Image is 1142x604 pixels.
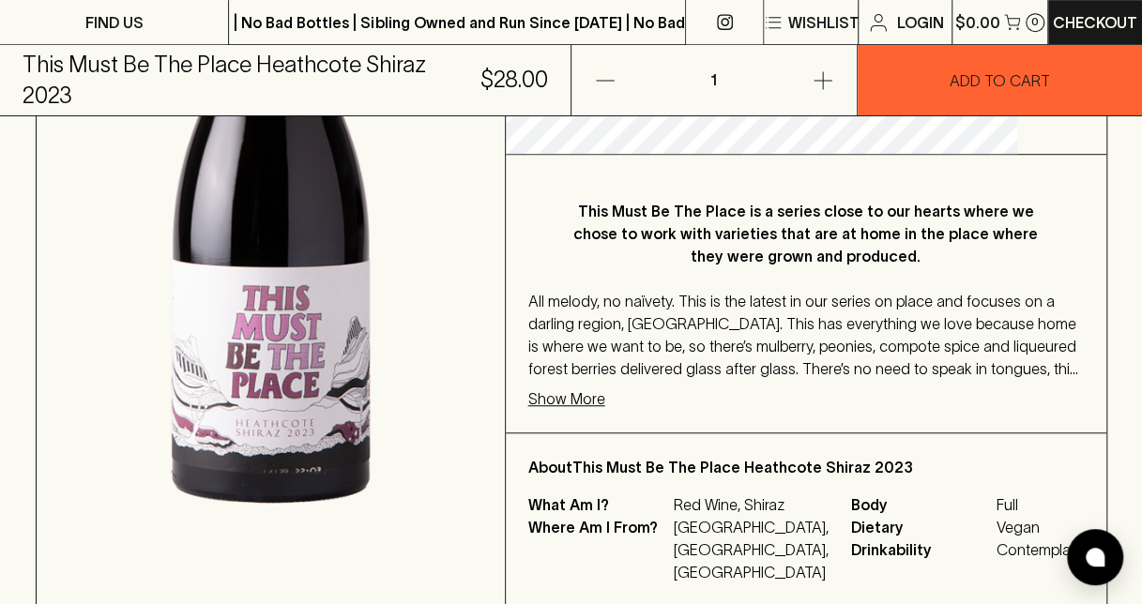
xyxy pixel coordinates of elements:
p: Show More [528,387,605,410]
p: $0.00 [955,11,1000,34]
p: Wishlist [788,11,860,34]
p: 0 [1031,17,1039,27]
p: This Must Be The Place is a series close to our hearts where we chose to work with varieties that... [566,200,1046,267]
p: Red Wine, Shiraz [674,493,829,516]
p: What Am I? [528,493,669,516]
p: Where Am I From? [528,516,669,583]
p: Login [897,11,944,34]
p: FIND US [85,11,144,34]
span: Contemplate [997,538,1084,561]
p: 1 [692,45,737,115]
h5: $28.00 [480,65,548,95]
p: Checkout [1053,11,1137,34]
span: Vegan [997,516,1084,538]
button: ADD TO CART [858,45,1142,115]
span: Body [851,493,992,516]
span: All melody, no naïvety. This is the latest in our series on place and focuses on a darling region... [528,293,1078,400]
span: Drinkability [851,538,992,561]
p: ADD TO CART [950,69,1050,92]
span: Dietary [851,516,992,538]
img: bubble-icon [1086,548,1104,566]
span: Full [997,493,1084,516]
p: About This Must Be The Place Heathcote Shiraz 2023 [528,456,1084,478]
h5: This Must Be The Place Heathcote Shiraz 2023 [23,50,480,110]
p: [GEOGRAPHIC_DATA], [GEOGRAPHIC_DATA], [GEOGRAPHIC_DATA] [674,516,829,583]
